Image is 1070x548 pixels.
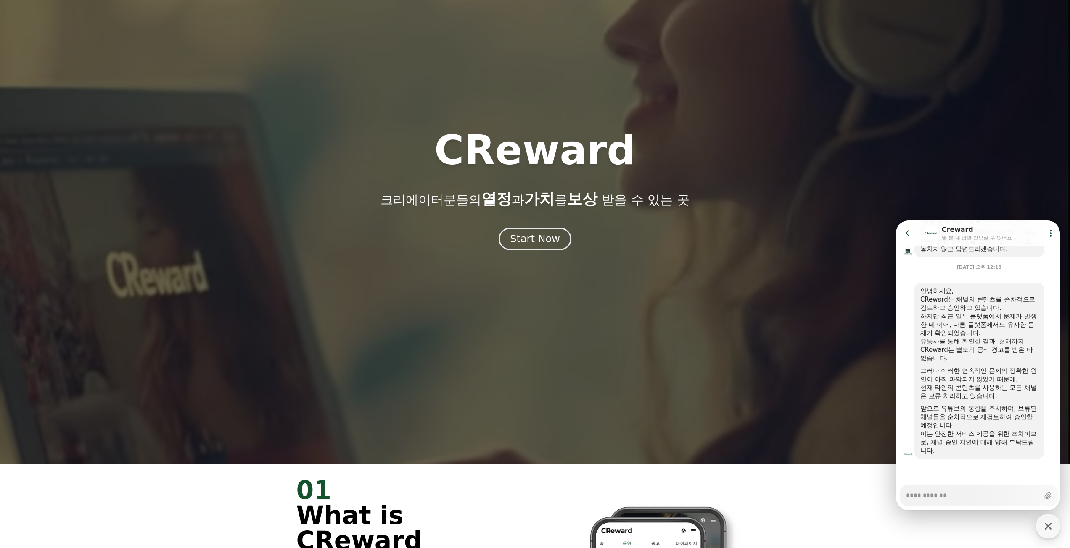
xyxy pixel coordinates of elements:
[380,191,689,207] p: 크리에이터분들의 과 를 받을 수 있는 곳
[567,190,597,207] span: 보상
[499,236,571,244] a: Start Now
[434,130,636,170] h1: CReward
[524,190,555,207] span: 가치
[896,220,1060,510] iframe: Channel chat
[499,228,571,250] button: Start Now
[481,190,512,207] span: 열정
[296,477,525,503] div: 01
[510,232,560,246] div: Start Now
